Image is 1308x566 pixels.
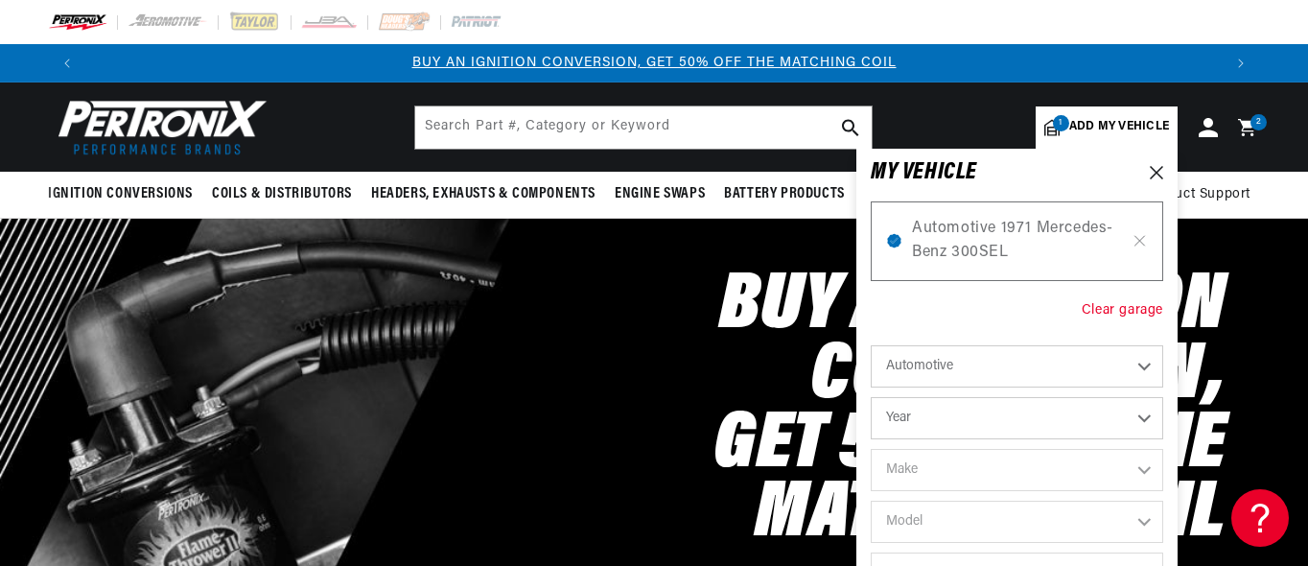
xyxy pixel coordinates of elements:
[871,163,977,182] h6: MY VEHICLE
[362,172,605,217] summary: Headers, Exhausts & Components
[415,106,872,149] input: Search Part #, Category or Keyword
[407,272,1226,550] h2: Buy an Ignition Conversion, Get 50% off the Matching Coil
[871,449,1163,491] select: Make
[854,172,991,217] summary: Spark Plug Wires
[1036,106,1178,149] a: 1Add my vehicle
[871,397,1163,439] select: Year
[912,217,1122,266] span: Automotive 1971 Mercedes-Benz 300SEL
[202,172,362,217] summary: Coils & Distributors
[871,501,1163,543] select: Model
[48,94,269,160] img: Pertronix
[48,172,202,217] summary: Ignition Conversions
[1082,300,1163,321] div: Clear garage
[1053,115,1069,131] span: 1
[1069,118,1169,136] span: Add my vehicle
[86,53,1222,74] div: 1 of 3
[724,184,845,204] span: Battery Products
[48,44,86,83] button: Translation missing: en.sections.announcements.previous_announcement
[1144,184,1250,205] span: Product Support
[412,56,897,70] a: BUY AN IGNITION CONVERSION, GET 50% OFF THE MATCHING COIL
[1256,114,1262,130] span: 2
[615,184,705,204] span: Engine Swaps
[871,345,1163,388] select: Ride Type
[714,172,854,217] summary: Battery Products
[212,184,352,204] span: Coils & Distributors
[829,106,872,149] button: search button
[605,172,714,217] summary: Engine Swaps
[1144,172,1260,218] summary: Product Support
[1222,44,1260,83] button: Translation missing: en.sections.announcements.next_announcement
[48,184,193,204] span: Ignition Conversions
[371,184,596,204] span: Headers, Exhausts & Components
[86,53,1222,74] div: Announcement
